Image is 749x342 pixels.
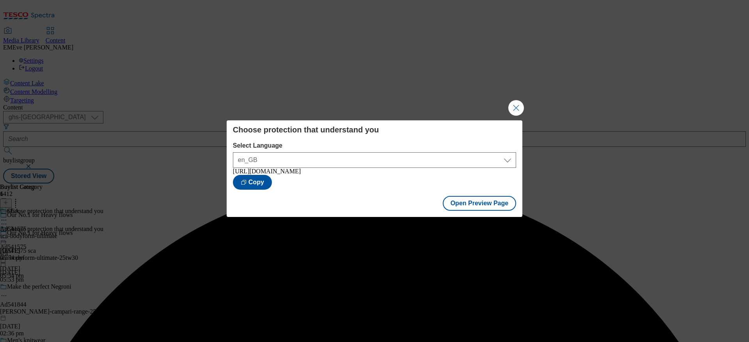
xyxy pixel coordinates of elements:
[443,196,516,211] button: Open Preview Page
[233,175,272,190] button: Copy
[233,125,516,134] h4: Choose protection that understand you
[233,168,516,175] div: [URL][DOMAIN_NAME]
[508,100,524,116] button: Close Modal
[233,142,516,149] label: Select Language
[227,120,522,217] div: Modal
